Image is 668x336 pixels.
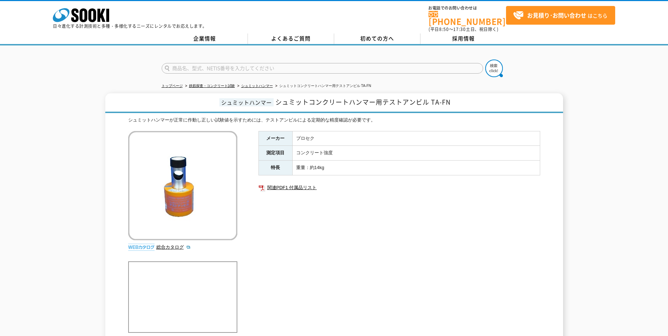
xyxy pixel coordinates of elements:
th: メーカー [258,131,292,146]
a: 関連PDF1 付属品リスト [258,183,540,192]
a: トップページ [162,84,183,88]
a: 採用情報 [420,33,507,44]
span: はこちら [513,10,607,21]
input: 商品名、型式、NETIS番号を入力してください [162,63,483,74]
p: 日々進化する計測技術と多種・多様化するニーズにレンタルでお応えします。 [53,24,207,28]
span: お電話でのお問い合わせは [429,6,506,10]
td: コンクリート強度 [292,146,540,161]
span: 8:50 [439,26,449,32]
a: 総合カタログ [156,244,191,250]
img: btn_search.png [485,60,503,77]
span: 初めての方へ [360,35,394,42]
span: 17:30 [453,26,466,32]
img: シュミットコンクリートハンマー用テストアンビル TA-FN [128,131,237,240]
a: [PHONE_NUMBER] [429,11,506,25]
li: シュミットコンクリートハンマー用テストアンビル TA-FN [274,82,371,90]
th: 特長 [258,161,292,175]
a: 企業情報 [162,33,248,44]
span: シュミットコンクリートハンマー用テストアンビル TA-FN [275,97,451,107]
strong: お見積り･お問い合わせ [527,11,586,19]
a: シュミットハンマー [241,84,273,88]
span: シュミットハンマー [219,98,274,106]
a: よくあるご質問 [248,33,334,44]
span: (平日 ～ 土日、祝日除く) [429,26,498,32]
img: webカタログ [128,244,155,251]
a: 鉄筋探査・コンクリート試験 [189,84,235,88]
th: 測定項目 [258,146,292,161]
td: プロセク [292,131,540,146]
a: お見積り･お問い合わせはこちら [506,6,615,25]
div: シュミットハンマーが正常に作動し正しい試験値を示すためには、テストアンビルによる定期的な精度確認が必要です。 [128,117,540,124]
a: 初めての方へ [334,33,420,44]
td: 重量：約14kg [292,161,540,175]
